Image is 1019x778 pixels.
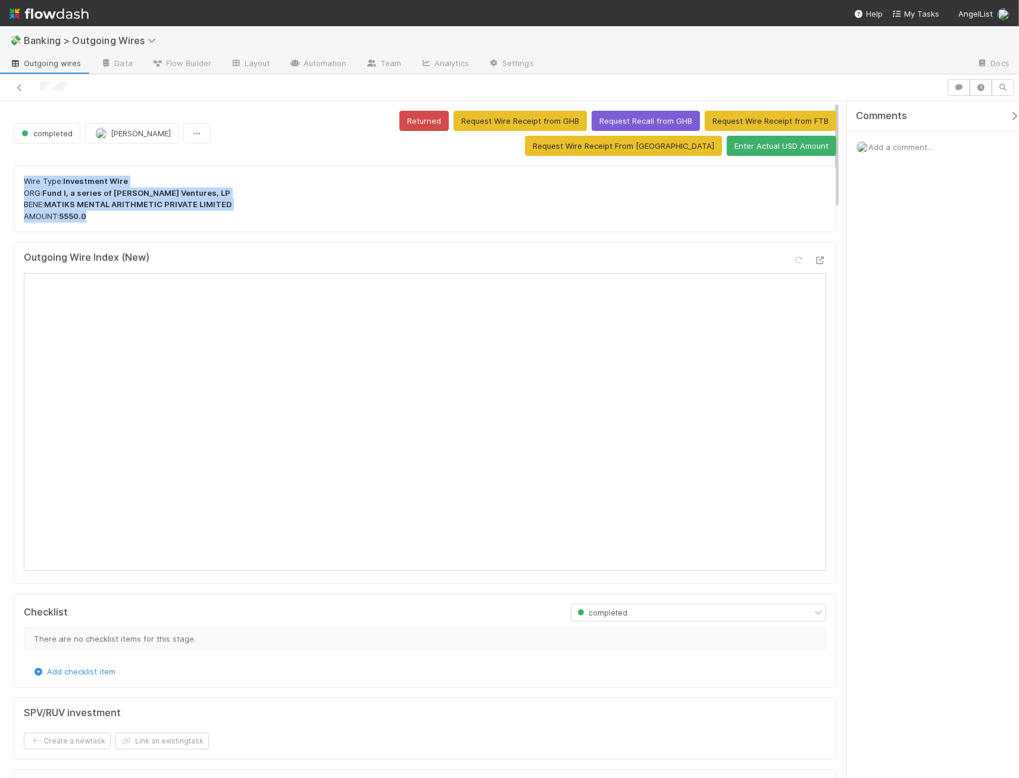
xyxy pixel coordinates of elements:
button: Request Recall from GHB [592,111,700,131]
span: Banking > Outgoing Wires [24,35,162,46]
h5: Outgoing Wire Index (New) [24,252,149,264]
strong: Investment Wire [63,176,128,186]
span: Flow Builder [152,57,211,69]
a: Data [90,55,142,74]
h5: Checklist [24,607,68,618]
a: My Tasks [892,8,939,20]
img: logo-inverted-e16ddd16eac7371096b0.svg [10,4,89,24]
img: avatar_c6c9a18c-a1dc-4048-8eac-219674057138.png [998,8,1009,20]
strong: MATIKS MENTAL ARITHMETIC PRIVATE LIMITED [44,199,232,209]
a: Automation [280,55,357,74]
button: Enter Actual USD Amount [727,136,836,156]
button: Request Wire Receipt from FTB [705,111,836,131]
strong: Fund I, a series of [PERSON_NAME] Ventures, LP [42,188,230,198]
span: Comments [856,110,907,122]
a: Add checklist item [33,667,115,676]
button: [PERSON_NAME] [85,123,179,143]
a: Layout [221,55,280,74]
span: completed [575,608,627,617]
span: [PERSON_NAME] [111,129,171,138]
img: avatar_c6c9a18c-a1dc-4048-8eac-219674057138.png [857,141,868,153]
div: Help [854,8,883,20]
a: Settings [479,55,543,74]
button: Link an existingtask [115,733,209,749]
button: Returned [399,111,449,131]
span: Add a comment... [868,142,933,152]
strong: 5550.0 [59,211,86,221]
span: completed [19,129,73,138]
img: avatar_c6c9a18c-a1dc-4048-8eac-219674057138.png [95,127,107,139]
button: Request Wire Receipt from GHB [454,111,587,131]
span: Outgoing wires [10,57,81,69]
button: completed [14,123,80,143]
a: Docs [967,55,1019,74]
span: 💸 [10,35,21,45]
span: My Tasks [892,9,939,18]
a: Team [357,55,411,74]
button: Create a newtask [24,733,111,749]
div: There are no checklist items for this stage. [24,627,826,650]
p: Wire Type: ORG: BENE: AMOUNT: [24,176,826,222]
h5: SPV/RUV investment [24,707,121,719]
a: Flow Builder [142,55,221,74]
a: Analytics [411,55,479,74]
span: AngelList [958,9,993,18]
button: Request Wire Receipt From [GEOGRAPHIC_DATA] [525,136,722,156]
